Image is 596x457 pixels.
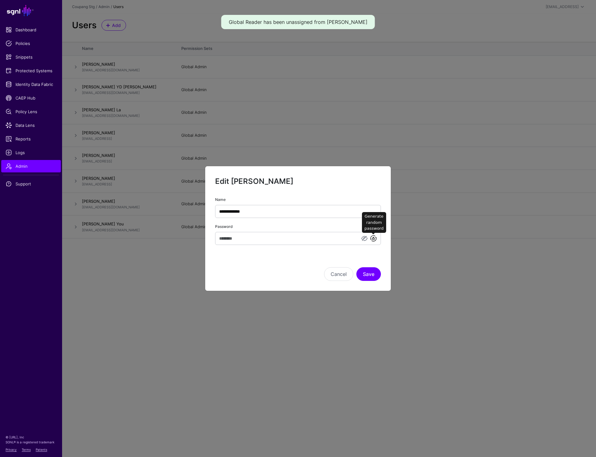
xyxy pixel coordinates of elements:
[215,224,233,229] label: Password
[215,176,381,187] h2: Edit [PERSON_NAME]
[324,267,353,281] button: Cancel
[362,212,386,233] div: Generate random password
[356,267,381,281] button: Save
[221,15,375,29] div: Global Reader has been unassigned from [PERSON_NAME]
[215,197,226,202] label: Name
